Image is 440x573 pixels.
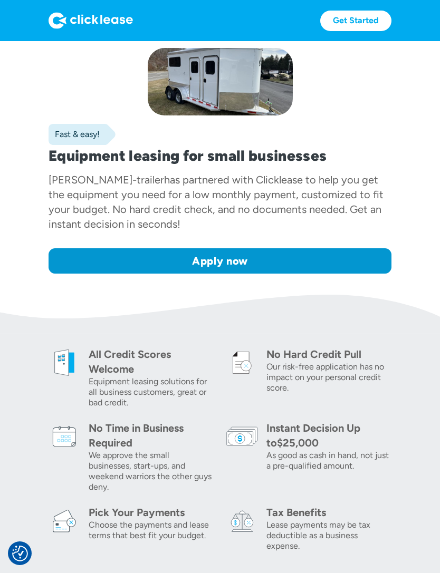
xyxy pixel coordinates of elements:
[266,362,391,393] div: Our risk-free application has no impact on your personal credit score.
[49,505,80,537] img: card icon
[226,347,258,378] img: credit icon
[266,450,391,471] div: As good as cash in hand, not just a pre-qualified amount.
[49,173,384,230] div: has partnered with Clicklease to help you get the equipment you need for a low monthly payment, c...
[89,505,214,520] div: Pick Your Payments
[89,376,214,408] div: Equipment leasing solutions for all business customers, great or bad credit.
[49,129,100,140] div: Fast & easy!
[266,520,391,551] div: Lease payments may be tax deductible as a business expense.
[277,436,319,449] div: $25,000
[266,347,391,362] div: No Hard Credit Pull
[12,546,28,561] button: Consent Preferences
[226,421,258,452] img: money icon
[266,422,360,449] div: Instant Decision Up to
[89,520,214,541] div: Choose the payments and lease terms that best fit your budget.
[49,347,80,378] img: welcome icon
[226,505,258,537] img: tax icon
[12,546,28,561] img: Revisit consent button
[320,11,391,31] a: Get Started
[266,505,391,520] div: Tax Benefits
[49,147,391,164] h1: Equipment leasing for small businesses
[89,347,214,376] div: All Credit Scores Welcome
[89,421,214,450] div: No Time in Business Required
[89,450,214,492] div: We approve the small businesses, start-ups, and weekend warriors the other guys deny.
[49,173,164,186] div: [PERSON_NAME]-trailer
[49,12,133,29] img: Logo
[49,248,391,274] a: Apply now
[49,421,80,452] img: calendar icon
